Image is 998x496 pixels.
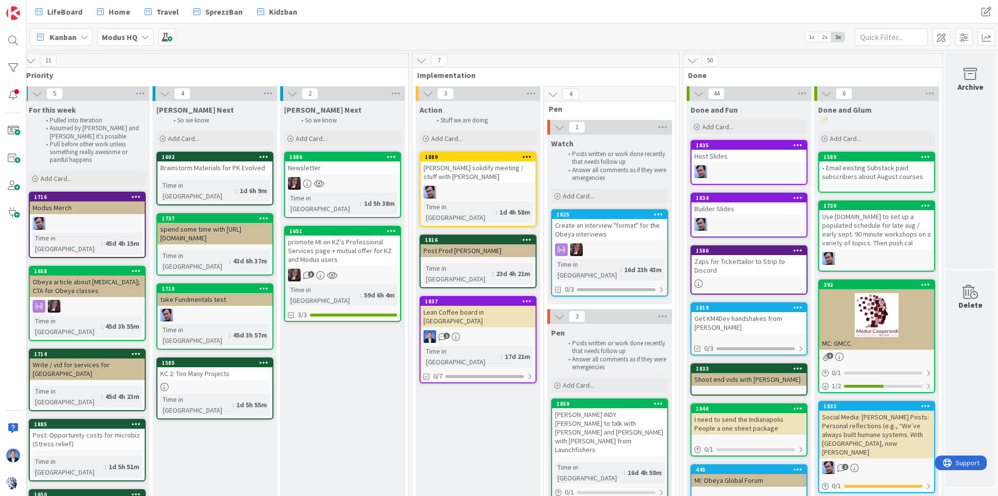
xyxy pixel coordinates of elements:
[33,233,101,254] div: Time in [GEOGRAPHIC_DATA]
[421,153,536,161] div: 1889
[168,134,199,143] span: Add Card...
[552,210,667,219] div: 1825
[360,198,362,209] span: :
[40,55,57,66] span: 11
[421,297,536,306] div: 1837
[691,246,806,255] div: 1586
[230,330,269,340] div: 45d 3h 57m
[420,235,537,288] a: 1816Post Prod [PERSON_NAME]Time in [GEOGRAPHIC_DATA]:23d 4h 21m
[691,255,806,277] div: Zaps for Tickettailor to Strip to Discord
[30,358,145,380] div: Write / vid for services for [GEOGRAPHIC_DATA]
[421,153,536,183] div: 1889[PERSON_NAME] solidify meeting / stuff with [PERSON_NAME]
[420,105,442,115] span: Action
[157,223,272,244] div: spend some time with [URL][DOMAIN_NAME]
[284,105,362,115] span: Toni Next
[501,351,502,362] span: :
[691,245,807,295] a: 1586Zaps for Tickettailor to Strip to Discord
[696,304,806,311] div: 1819
[691,404,806,413] div: 1846
[30,350,145,380] div: 1714Write / vid for services for [GEOGRAPHIC_DATA]
[836,88,852,99] span: 6
[563,150,667,166] li: Posts written or work done recently that needs follow up
[232,399,234,410] span: :
[497,207,533,218] div: 1d 4h 58m
[552,219,667,240] div: Create an interview "format" for the Obeya interviews
[696,365,806,372] div: 1833
[269,6,297,18] span: Kidzban
[691,303,806,334] div: 1819Get KM4Dev handshakes from [PERSON_NAME]
[40,140,144,164] li: Pull before other work unless something really awesome or painful happens
[420,296,537,383] a: 1837Lean Coffee board in [GEOGRAPHIC_DATA]DPTime in [GEOGRAPHIC_DATA]:17d 21m0/7
[832,481,841,491] span: 0 / 1
[696,466,806,473] div: 445
[236,185,237,196] span: :
[691,246,806,277] div: 1586Zaps for Tickettailor to Strip to Discord
[423,346,501,367] div: Time in [GEOGRAPHIC_DATA]
[552,210,667,240] div: 1825Create an interview "format" for the Obeya interviews
[421,186,536,198] div: JB
[819,161,934,183] div: • Email existing Substack paid subscribers about August courses
[288,193,360,214] div: Time in [GEOGRAPHIC_DATA]
[30,193,145,214] div: 1716Modus Merch
[285,227,400,236] div: 1651
[156,152,273,205] a: 1602Brainstorm Materials for PK EvolvedTime in [GEOGRAPHIC_DATA]:1d 6h 9m
[431,134,462,143] span: Add Card...
[496,207,497,218] span: :
[691,413,806,435] div: I need to send the Indianapolis People a one sheet package
[691,403,807,456] a: 1846I need to send the Indianapolis People a one sheet package0/1
[47,6,82,18] span: LifeBoard
[237,185,269,196] div: 1d 6h 9m
[819,402,934,411] div: 1832
[819,153,934,161] div: 1589
[704,343,713,354] span: 0/3
[360,290,362,300] span: :
[33,217,45,230] img: JB
[696,247,806,254] div: 1586
[188,3,249,20] a: SprezzBan
[160,250,229,272] div: Time in [GEOGRAPHIC_DATA]
[549,104,663,114] span: Pen
[691,363,807,396] a: 1833Shoot end vids with [PERSON_NAME]
[285,227,400,266] div: 1651promote MI on KZ's Professional Services page + mutual offer for KZ and Modus users
[423,186,436,198] img: JB
[620,264,622,275] span: :
[563,356,667,372] li: Answer all comments as if they were emergencies
[819,280,934,350] div: 392MC: GMCC
[157,284,272,293] div: 1718
[285,269,400,281] div: TD
[425,237,536,243] div: 1816
[552,243,667,256] div: TD
[30,420,145,429] div: 1885
[423,201,496,223] div: Time in [GEOGRAPHIC_DATA]
[694,165,707,178] img: JB
[691,312,806,334] div: Get KM4Dev handshakes from [PERSON_NAME]
[562,88,579,100] span: 4
[288,269,301,281] img: TD
[251,3,303,20] a: Kidzban
[691,303,806,312] div: 1819
[818,152,935,193] a: 1589• Email existing Substack paid subscribers about August courses
[30,193,145,201] div: 1716
[423,330,436,343] img: DP
[696,195,806,201] div: 1834
[696,405,806,412] div: 1846
[818,32,831,42] span: 2x
[157,358,272,367] div: 1585
[229,330,230,340] span: :
[819,252,934,265] div: JB
[702,55,718,66] span: 50
[691,202,806,215] div: Builder Slides
[819,201,934,210] div: 1739
[433,371,442,381] span: 0/7
[420,152,537,227] a: 1889[PERSON_NAME] solidify meeting / stuff with [PERSON_NAME]JBTime in [GEOGRAPHIC_DATA]:1d 4h 58m
[157,153,272,174] div: 1602Brainstorm Materials for PK Evolved
[842,464,848,470] span: 2
[421,306,536,327] div: Lean Coffee board in [GEOGRAPHIC_DATA]
[691,465,806,474] div: 445
[688,70,930,80] span: Done
[162,359,272,366] div: 1585
[421,244,536,257] div: Post Prod [PERSON_NAME]
[691,150,806,162] div: Host Slides
[29,349,146,411] a: 1714Write / vid for services for [GEOGRAPHIC_DATA]Time in [GEOGRAPHIC_DATA]:45d 4h 23m
[822,461,835,474] img: JB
